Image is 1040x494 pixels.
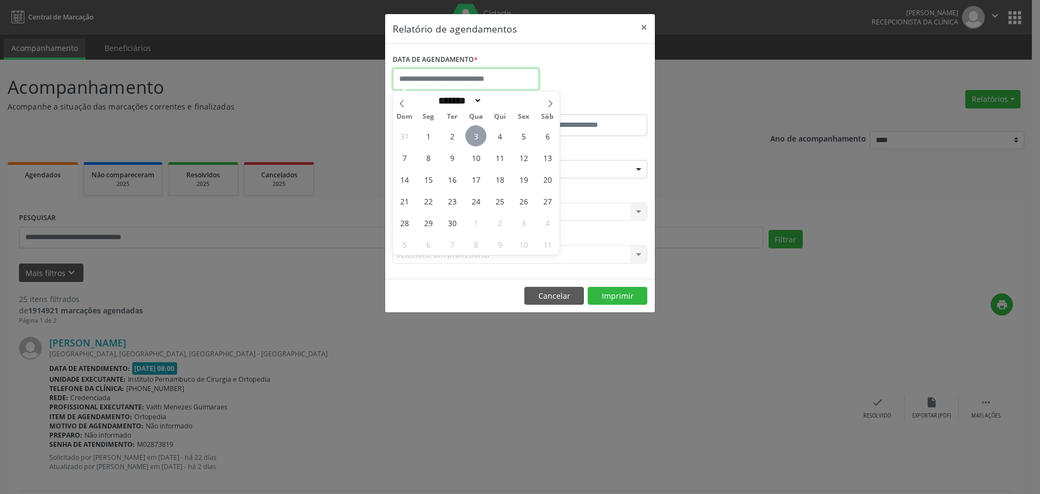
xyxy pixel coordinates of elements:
[489,169,510,190] span: Setembro 18, 2025
[488,113,512,120] span: Qui
[418,147,439,168] span: Setembro 8, 2025
[465,125,486,146] span: Setembro 3, 2025
[465,169,486,190] span: Setembro 17, 2025
[441,169,463,190] span: Setembro 16, 2025
[440,113,464,120] span: Ter
[465,147,486,168] span: Setembro 10, 2025
[489,212,510,233] span: Outubro 2, 2025
[394,169,415,190] span: Setembro 14, 2025
[489,234,510,255] span: Outubro 9, 2025
[417,113,440,120] span: Seg
[418,190,439,211] span: Setembro 22, 2025
[465,234,486,255] span: Outubro 8, 2025
[513,234,534,255] span: Outubro 10, 2025
[633,14,655,41] button: Close
[489,147,510,168] span: Setembro 11, 2025
[537,147,558,168] span: Setembro 13, 2025
[441,147,463,168] span: Setembro 9, 2025
[441,212,463,233] span: Setembro 30, 2025
[536,113,560,120] span: Sáb
[464,113,488,120] span: Qua
[489,125,510,146] span: Setembro 4, 2025
[482,95,518,106] input: Year
[394,190,415,211] span: Setembro 21, 2025
[393,113,417,120] span: Dom
[418,125,439,146] span: Setembro 1, 2025
[537,190,558,211] span: Setembro 27, 2025
[513,190,534,211] span: Setembro 26, 2025
[513,169,534,190] span: Setembro 19, 2025
[513,125,534,146] span: Setembro 5, 2025
[513,212,534,233] span: Outubro 3, 2025
[441,234,463,255] span: Outubro 7, 2025
[418,234,439,255] span: Outubro 6, 2025
[523,98,647,114] label: ATÉ
[537,169,558,190] span: Setembro 20, 2025
[394,234,415,255] span: Outubro 5, 2025
[394,147,415,168] span: Setembro 7, 2025
[465,212,486,233] span: Outubro 1, 2025
[512,113,536,120] span: Sex
[537,234,558,255] span: Outubro 11, 2025
[441,190,463,211] span: Setembro 23, 2025
[524,287,584,305] button: Cancelar
[394,212,415,233] span: Setembro 28, 2025
[394,125,415,146] span: Agosto 31, 2025
[393,52,478,68] label: DATA DE AGENDAMENTO
[465,190,486,211] span: Setembro 24, 2025
[418,212,439,233] span: Setembro 29, 2025
[441,125,463,146] span: Setembro 2, 2025
[418,169,439,190] span: Setembro 15, 2025
[513,147,534,168] span: Setembro 12, 2025
[434,95,482,106] select: Month
[393,22,517,36] h5: Relatório de agendamentos
[537,212,558,233] span: Outubro 4, 2025
[537,125,558,146] span: Setembro 6, 2025
[588,287,647,305] button: Imprimir
[489,190,510,211] span: Setembro 25, 2025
